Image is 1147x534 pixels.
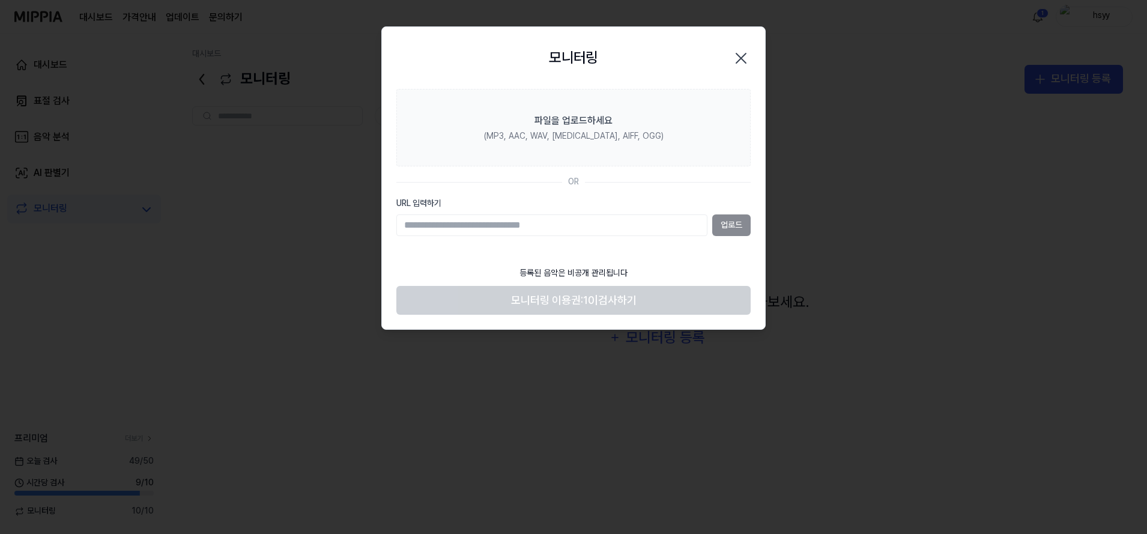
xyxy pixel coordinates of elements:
[484,130,664,142] div: (MP3, AAC, WAV, [MEDICAL_DATA], AIFF, OGG)
[534,114,613,128] div: 파일을 업로드하세요
[396,198,751,210] label: URL 입력하기
[549,46,598,69] h2: 모니터링
[512,260,635,287] div: 등록된 음악은 비공개 관리됩니다
[568,176,579,188] div: OR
